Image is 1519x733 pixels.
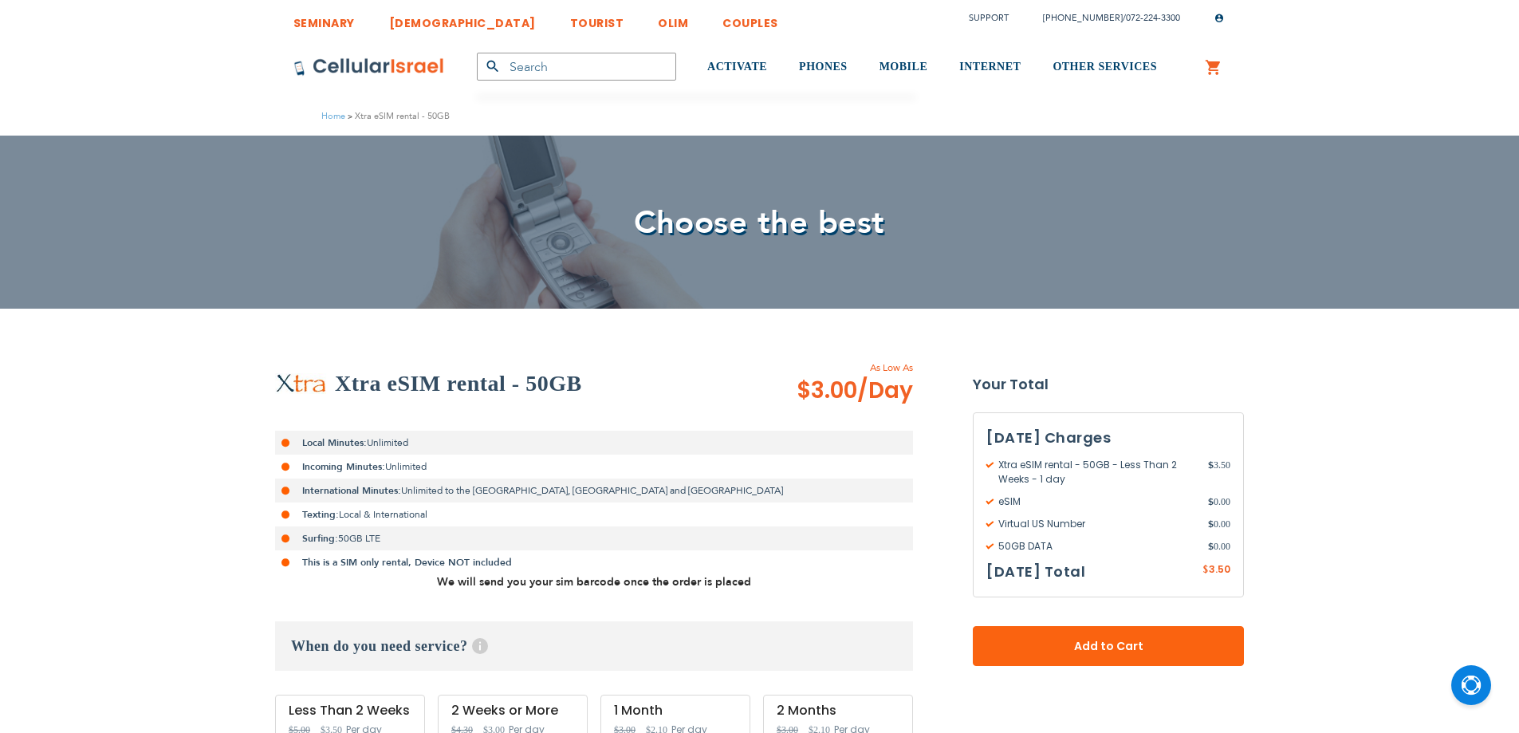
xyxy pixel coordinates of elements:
strong: Your Total [973,372,1244,396]
span: $ [1208,517,1214,531]
span: ACTIVATE [707,61,767,73]
li: 50GB LTE [275,526,913,550]
a: 072-224-3300 [1126,12,1180,24]
span: 0.00 [1208,517,1230,531]
span: MOBILE [880,61,928,73]
a: PHONES [799,37,848,97]
span: /Day [857,375,913,407]
span: 50GB DATA [986,539,1208,554]
div: 2 Weeks or More [451,703,574,718]
span: 3.50 [1209,562,1230,576]
a: MOBILE [880,37,928,97]
span: 0.00 [1208,539,1230,554]
span: OTHER SERVICES [1053,61,1157,73]
span: 3.50 [1208,458,1230,487]
strong: Texting: [302,508,339,521]
span: Add to Cart [1025,638,1191,655]
a: SEMINARY [293,4,355,33]
strong: Incoming Minutes: [302,460,385,473]
a: Home [321,110,345,122]
img: Cellular Israel Logo [293,57,445,77]
span: $3.00 [797,375,913,407]
li: Unlimited [275,431,913,455]
div: 1 Month [614,703,737,718]
button: Add to Cart [973,626,1244,666]
strong: Surfing: [302,532,338,545]
li: Xtra eSIM rental - 50GB [345,108,450,124]
a: INTERNET [959,37,1021,97]
img: Xtra eSIM rental - 50GB [275,373,327,394]
h3: [DATE] Charges [986,426,1230,450]
a: Support [969,12,1009,24]
h3: When do you need service? [275,621,913,671]
li: Unlimited to the [GEOGRAPHIC_DATA], [GEOGRAPHIC_DATA] and [GEOGRAPHIC_DATA] [275,479,913,502]
strong: Local Minutes: [302,436,367,449]
a: ACTIVATE [707,37,767,97]
span: Help [472,638,488,654]
a: OLIM [658,4,688,33]
h3: [DATE] Total [986,560,1085,584]
input: Search [477,53,676,81]
span: As Low As [754,361,913,375]
span: Choose the best [634,201,885,245]
a: OTHER SERVICES [1053,37,1157,97]
h2: Xtra eSIM rental - 50GB [335,368,582,400]
li: Unlimited [275,455,913,479]
div: Less Than 2 Weeks [289,703,411,718]
span: $ [1208,495,1214,509]
span: 0.00 [1208,495,1230,509]
a: COUPLES [722,4,778,33]
li: / [1027,6,1180,30]
span: Xtra eSIM rental - 50GB - Less Than 2 Weeks - 1 day [986,458,1208,487]
a: TOURIST [570,4,624,33]
strong: This is a SIM only rental, Device NOT included [302,556,512,569]
li: Local & International [275,502,913,526]
span: $ [1208,458,1214,472]
div: 2 Months [777,703,899,718]
span: eSIM [986,495,1208,509]
span: $ [1202,563,1209,577]
span: Virtual US Number [986,517,1208,531]
span: PHONES [799,61,848,73]
strong: We will send you your sim barcode once the order is placed [437,574,751,589]
strong: International Minutes: [302,484,401,497]
span: INTERNET [959,61,1021,73]
span: $ [1208,539,1214,554]
a: [PHONE_NUMBER] [1043,12,1123,24]
a: [DEMOGRAPHIC_DATA] [389,4,536,33]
